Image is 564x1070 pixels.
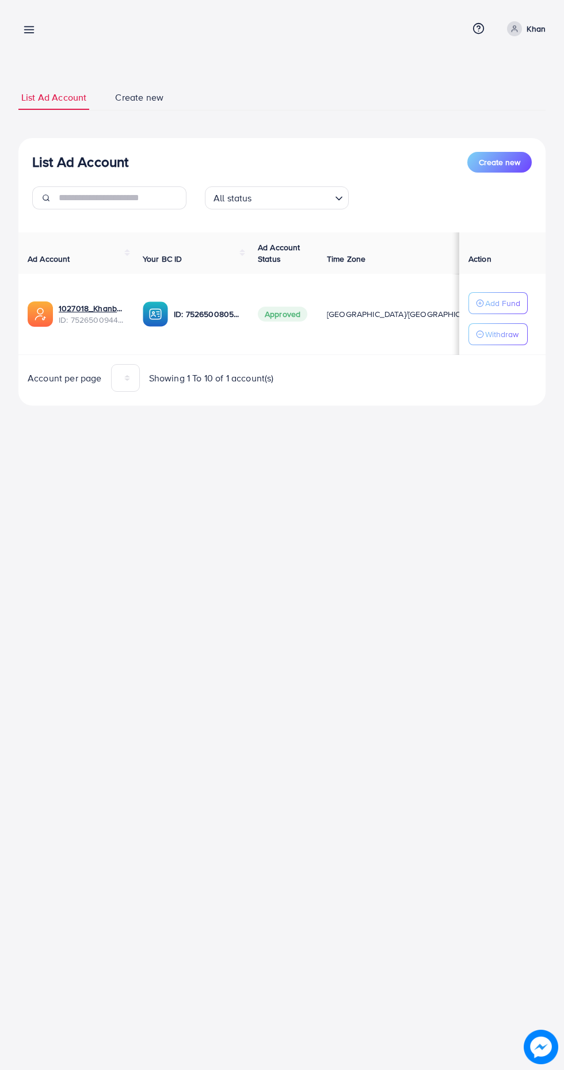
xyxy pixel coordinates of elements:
[485,296,520,310] p: Add Fund
[327,253,365,265] span: Time Zone
[468,292,528,314] button: Add Fund
[174,307,239,321] p: ID: 7526500805902909457
[59,303,124,314] a: 1027018_Khanbhia_1752400071646
[205,186,349,209] div: Search for option
[468,323,528,345] button: Withdraw
[258,242,300,265] span: Ad Account Status
[115,91,163,104] span: Create new
[258,307,307,322] span: Approved
[211,190,254,207] span: All status
[143,301,168,327] img: ic-ba-acc.ded83a64.svg
[28,253,70,265] span: Ad Account
[327,308,487,320] span: [GEOGRAPHIC_DATA]/[GEOGRAPHIC_DATA]
[485,327,519,341] p: Withdraw
[28,372,102,385] span: Account per page
[468,253,491,265] span: Action
[524,1030,558,1064] img: image
[32,154,128,170] h3: List Ad Account
[467,152,532,173] button: Create new
[149,372,274,385] span: Showing 1 To 10 of 1 account(s)
[28,301,53,327] img: ic-ads-acc.e4c84228.svg
[143,253,182,265] span: Your BC ID
[59,303,124,326] div: <span class='underline'>1027018_Khanbhia_1752400071646</span></br>7526500944935256080
[21,91,86,104] span: List Ad Account
[256,188,330,207] input: Search for option
[59,314,124,326] span: ID: 7526500944935256080
[479,156,520,168] span: Create new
